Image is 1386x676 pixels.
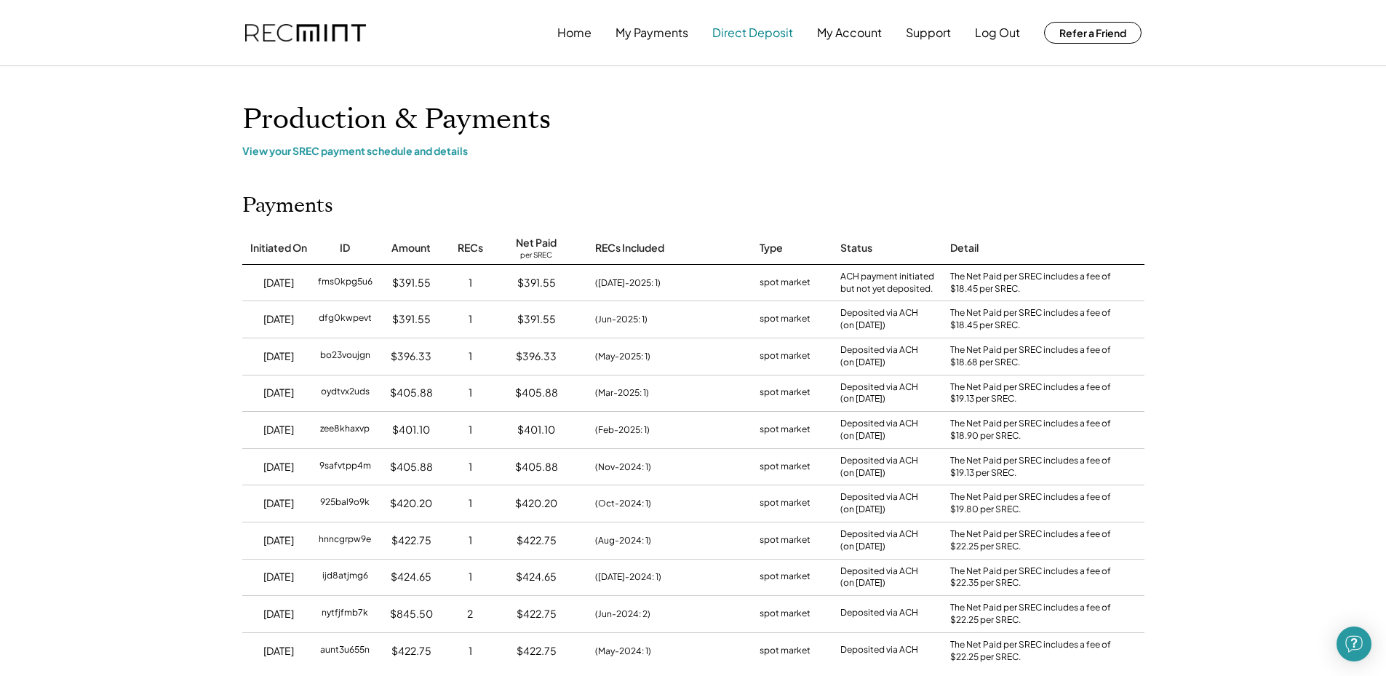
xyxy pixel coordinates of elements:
div: nytfjfmb7k [322,607,368,621]
div: spot market [760,644,811,659]
div: 1 [469,386,472,400]
div: (May-2024: 1) [595,645,651,658]
div: [DATE] [263,533,294,548]
div: (May-2025: 1) [595,350,650,363]
div: View your SREC payment schedule and details [242,144,1144,157]
div: $420.20 [515,496,557,511]
div: Detail [950,241,979,255]
div: ACH payment initiated but not yet deposited. [840,271,936,295]
div: The Net Paid per SREC includes a fee of $18.45 per SREC. [950,307,1118,332]
div: $391.55 [392,276,431,290]
div: [DATE] [263,607,294,621]
div: The Net Paid per SREC includes a fee of $18.45 per SREC. [950,271,1118,295]
div: spot market [760,533,811,548]
div: The Net Paid per SREC includes a fee of $19.13 per SREC. [950,455,1118,480]
div: oydtvx2uds [321,386,370,400]
div: spot market [760,423,811,437]
button: Refer a Friend [1044,22,1142,44]
div: 1 [469,349,472,364]
div: ijd8atjmg6 [322,570,368,584]
div: Initiated On [250,241,307,255]
div: 1 [469,570,472,584]
div: zee8khaxvp [320,423,370,437]
div: ([DATE]-2024: 1) [595,570,661,584]
div: Deposited via ACH (on [DATE]) [840,307,918,332]
div: The Net Paid per SREC includes a fee of $19.13 per SREC. [950,381,1118,406]
div: [DATE] [263,349,294,364]
div: spot market [760,276,811,290]
div: [DATE] [263,312,294,327]
div: $422.75 [517,644,557,659]
div: [DATE] [263,570,294,584]
div: [DATE] [263,386,294,400]
div: RECs [458,241,483,255]
div: $405.88 [515,460,558,474]
div: $396.33 [391,349,431,364]
div: 1 [469,460,472,474]
div: $391.55 [517,276,556,290]
div: [DATE] [263,644,294,659]
div: Open Intercom Messenger [1337,627,1371,661]
div: (Jun-2025: 1) [595,313,648,326]
div: per SREC [520,250,552,261]
div: fms0kpg5u6 [318,276,373,290]
div: $401.10 [392,423,430,437]
div: The Net Paid per SREC includes a fee of $18.90 per SREC. [950,418,1118,442]
div: ID [340,241,350,255]
div: [DATE] [263,276,294,290]
div: The Net Paid per SREC includes a fee of $18.68 per SREC. [950,344,1118,369]
img: recmint-logotype%403x.png [245,24,366,42]
div: The Net Paid per SREC includes a fee of $19.80 per SREC. [950,491,1118,516]
div: $405.88 [390,460,433,474]
div: Deposited via ACH (on [DATE]) [840,344,918,369]
div: The Net Paid per SREC includes a fee of $22.35 per SREC. [950,565,1118,590]
div: [DATE] [263,460,294,474]
div: Net Paid [516,236,557,250]
div: $422.75 [517,533,557,548]
div: spot market [760,386,811,400]
div: 1 [469,276,472,290]
div: Amount [391,241,431,255]
div: Type [760,241,783,255]
div: Status [840,241,872,255]
div: $845.50 [390,607,433,621]
div: $422.75 [391,533,431,548]
div: ([DATE]-2025: 1) [595,277,661,290]
div: (Jun-2024: 2) [595,608,650,621]
div: 925bal9o9k [320,496,370,511]
div: (Mar-2025: 1) [595,386,649,399]
div: spot market [760,607,811,621]
div: Deposited via ACH [840,644,918,659]
div: 1 [469,496,472,511]
div: $424.65 [516,570,557,584]
div: bo23voujgn [320,349,370,364]
div: $396.33 [516,349,557,364]
div: Deposited via ACH (on [DATE]) [840,418,918,442]
div: $391.55 [517,312,556,327]
div: 9safvtpp4m [319,460,371,474]
div: $420.20 [390,496,432,511]
div: 1 [469,312,472,327]
div: The Net Paid per SREC includes a fee of $22.25 per SREC. [950,528,1118,553]
div: Deposited via ACH (on [DATE]) [840,381,918,406]
div: Deposited via ACH (on [DATE]) [840,528,918,553]
div: Deposited via ACH [840,607,918,621]
div: spot market [760,349,811,364]
div: $424.65 [391,570,431,584]
div: $391.55 [392,312,431,327]
button: My Account [817,18,882,47]
div: The Net Paid per SREC includes a fee of $22.25 per SREC. [950,639,1118,664]
div: $401.10 [517,423,555,437]
div: (Oct-2024: 1) [595,497,651,510]
div: (Nov-2024: 1) [595,461,651,474]
h2: Payments [242,194,333,218]
div: Deposited via ACH (on [DATE]) [840,491,918,516]
button: Support [906,18,951,47]
div: Deposited via ACH (on [DATE]) [840,455,918,480]
button: Home [557,18,592,47]
div: $405.88 [390,386,433,400]
div: spot market [760,312,811,327]
h1: Production & Payments [242,103,1144,137]
div: [DATE] [263,423,294,437]
div: 1 [469,423,472,437]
